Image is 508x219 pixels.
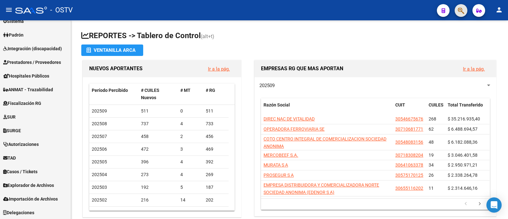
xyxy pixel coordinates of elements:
[178,84,203,105] datatable-header-cell: # MT
[460,201,472,208] a: go to previous page
[141,120,176,127] div: 737
[395,186,423,191] span: 30655116202
[141,107,176,115] div: 511
[3,18,24,25] span: Sistema
[180,184,201,191] div: 5
[206,196,226,204] div: 202
[92,108,107,113] span: 202509
[92,172,107,177] span: 202504
[180,120,201,127] div: 4
[81,44,143,56] button: Ventanilla ARCA
[206,158,226,166] div: 392
[141,184,176,191] div: 192
[264,173,294,178] span: PROSEGUR S A
[180,171,201,178] div: 4
[92,134,107,139] span: 202507
[141,158,176,166] div: 396
[448,173,478,178] span: $ 2.338.264,78
[448,102,483,107] span: Total Transferido
[3,31,23,38] span: Padrón
[264,162,288,168] span: MURATA S A
[203,63,235,75] button: Ir a la pág.
[92,159,107,164] span: 202505
[92,88,128,93] span: Período Percibido
[261,98,393,119] datatable-header-cell: Razón Social
[264,136,386,149] span: COTO CENTRO INTEGRAL DE COMERCIALIZACION SOCIEDAD ANONIMA
[445,98,490,119] datatable-header-cell: Total Transferido
[429,127,434,132] span: 62
[395,102,405,107] span: CUIT
[3,209,34,216] span: Delegaciones
[429,186,434,191] span: 11
[180,146,201,153] div: 3
[3,45,62,52] span: Integración (discapacidad)
[264,127,324,132] span: OPERADORA FERROVIARIA SE
[206,88,215,93] span: # RG
[141,209,176,216] div: 402
[206,146,226,153] div: 469
[5,6,13,14] mat-icon: menu
[448,153,478,158] span: $ 3.046.401,58
[395,140,423,145] span: 30548083156
[3,182,54,189] span: Explorador de Archivos
[206,184,226,191] div: 187
[486,197,502,213] div: Open Intercom Messenger
[201,33,214,39] span: (alt+t)
[50,3,73,17] span: - OSTV
[3,141,39,148] span: Autorizaciones
[92,121,107,126] span: 202508
[474,201,486,208] a: go to next page
[259,83,275,88] span: 202509
[89,65,143,72] span: NUEVOS APORTANTES
[458,63,490,75] button: Ir a la pág.
[89,84,138,105] datatable-header-cell: Período Percibido
[448,186,478,191] span: $ 2.314.646,16
[206,171,226,178] div: 269
[141,196,176,204] div: 216
[180,88,190,93] span: # MT
[448,140,478,145] span: $ 6.182.088,36
[395,116,423,121] span: 30546675676
[92,210,107,215] span: 202501
[141,171,176,178] div: 273
[264,182,379,195] span: EMPRESA DISTRIBUIDORA Y COMERCIALIZADORA NORTE SOCIEDAD ANONIMA (EDENOR S A)
[3,195,58,202] span: Importación de Archivos
[429,153,434,158] span: 19
[92,185,107,190] span: 202503
[206,209,226,216] div: 320
[429,162,434,168] span: 34
[86,44,138,56] div: Ventanilla ARCA
[206,133,226,140] div: 456
[180,209,201,216] div: 82
[180,107,201,115] div: 0
[429,116,436,121] span: 268
[3,100,41,107] span: Fiscalización RG
[92,197,107,202] span: 202502
[180,196,201,204] div: 14
[429,140,434,145] span: 48
[3,86,53,93] span: ANMAT - Trazabilidad
[141,133,176,140] div: 458
[429,102,444,107] span: CUILES
[3,72,49,79] span: Hospitales Públicos
[429,173,434,178] span: 26
[264,102,290,107] span: Razón Social
[463,66,485,72] a: Ir a la pág.
[138,84,178,105] datatable-header-cell: # CUILES Nuevos
[3,127,21,134] span: SURGE
[264,116,315,121] span: DIREC NAC DE VITALIDAD
[395,173,423,178] span: 30575170125
[448,162,478,168] span: $ 2.950.971,21
[261,65,343,72] span: EMPRESAS RG QUE MAS APORTAN
[426,98,445,119] datatable-header-cell: CUILES
[448,127,478,132] span: $ 6.488.694,57
[395,162,423,168] span: 30641063378
[180,158,201,166] div: 4
[206,120,226,127] div: 733
[92,147,107,152] span: 202506
[208,66,230,72] a: Ir a la pág.
[81,31,498,42] h1: REPORTES -> Tablero de Control
[448,116,480,121] span: $ 35.216.935,40
[3,113,16,120] span: SUR
[141,88,159,100] span: # CUILES Nuevos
